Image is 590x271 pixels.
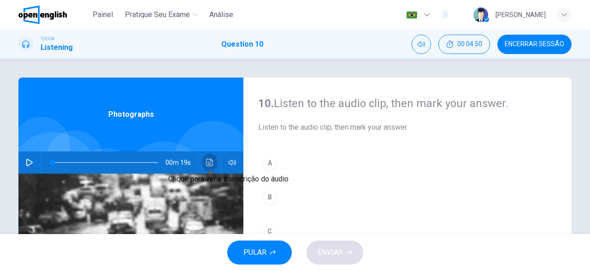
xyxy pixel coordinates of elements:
[258,186,557,209] button: B
[165,151,198,174] span: 00m 19s
[108,109,154,120] span: Photographs
[41,42,73,53] h1: Listening
[412,35,431,54] div: Silenciar
[262,190,277,205] div: B
[18,6,88,24] a: OpenEnglish logo
[243,246,266,259] span: PULAR
[496,9,546,20] div: [PERSON_NAME]
[505,41,564,48] span: Encerrar Sessão
[497,35,572,54] button: Encerrar Sessão
[206,6,237,23] button: Análise
[88,6,118,23] button: Painel
[258,151,557,175] button: A
[438,35,490,54] div: Esconder
[258,220,557,243] button: C
[262,224,277,239] div: C
[18,6,67,24] img: OpenEnglish logo
[438,35,490,54] button: 00:04:50
[262,156,277,170] div: A
[258,122,557,133] span: Listen to the audio clip, then mark your answer.
[93,9,113,20] span: Painel
[258,96,557,111] h4: Listen to the audio clip, then mark your answer.
[457,41,482,48] span: 00:04:50
[227,241,292,265] button: PULAR
[473,7,488,22] img: Profile picture
[406,12,418,18] img: pt
[221,39,263,50] h1: Question 10
[202,151,217,174] button: Clique para ver a transcrição do áudio
[121,6,202,23] button: Pratique seu exame
[125,9,190,20] span: Pratique seu exame
[258,97,274,110] strong: 10.
[41,36,54,42] span: TOEIC®
[209,9,233,20] span: Análise
[168,174,289,185] div: Clique para ver a transcrição do áudio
